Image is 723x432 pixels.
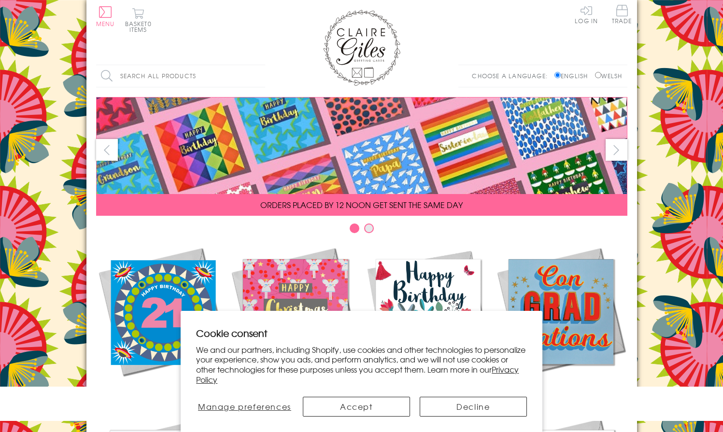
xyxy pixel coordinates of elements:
[255,65,265,87] input: Search
[125,8,152,32] button: Basket0 items
[606,139,627,161] button: next
[554,71,593,80] label: English
[96,65,265,87] input: Search all products
[260,199,463,210] span: ORDERS PLACED BY 12 NOON GET SENT THE SAME DAY
[96,6,115,27] button: Menu
[196,326,527,340] h2: Cookie consent
[96,139,118,161] button: prev
[420,397,527,417] button: Decline
[196,363,519,385] a: Privacy Policy
[364,223,374,233] button: Carousel Page 2
[362,245,495,397] a: Birthdays
[595,72,601,78] input: Welsh
[575,5,598,24] a: Log In
[595,71,623,80] label: Welsh
[495,245,627,397] a: Academic
[96,245,229,397] a: New Releases
[130,385,194,397] span: New Releases
[612,5,632,26] a: Trade
[554,72,561,78] input: English
[350,223,359,233] button: Carousel Page 1 (Current Slide)
[303,397,410,417] button: Accept
[612,5,632,24] span: Trade
[96,19,115,28] span: Menu
[129,19,152,34] span: 0 items
[196,345,527,385] p: We and our partners, including Shopify, use cookies and other technologies to personalize your ex...
[323,10,400,86] img: Claire Giles Greetings Cards
[229,245,362,397] a: Christmas
[472,71,553,80] p: Choose a language:
[196,397,293,417] button: Manage preferences
[96,223,627,238] div: Carousel Pagination
[198,401,291,412] span: Manage preferences
[536,385,586,397] span: Academic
